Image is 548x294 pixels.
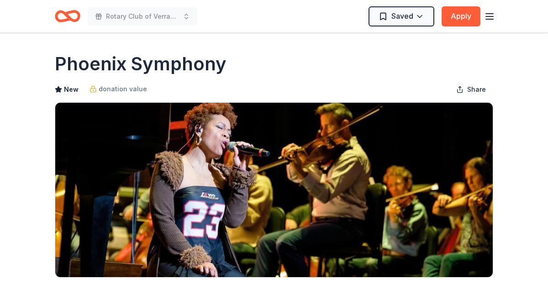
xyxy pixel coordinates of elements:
[90,84,147,94] a: donation value
[99,84,147,94] span: donation value
[55,51,227,77] h1: Phoenix Symphony
[442,6,480,26] button: Apply
[106,11,179,22] span: Rotary Club of Verrado TopGolf Fundraiser
[55,103,493,277] img: Image for Phoenix Symphony
[391,10,413,22] span: Saved
[55,5,80,27] a: Home
[467,84,486,95] span: Share
[64,84,79,95] span: New
[369,6,434,26] button: Saved
[449,80,493,99] button: Share
[88,7,197,26] button: Rotary Club of Verrado TopGolf Fundraiser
